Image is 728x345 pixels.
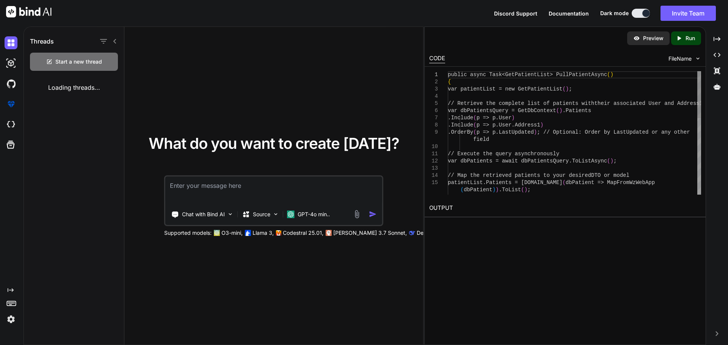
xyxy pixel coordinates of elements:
[549,10,589,17] span: Documentation
[353,210,361,219] img: attachment
[476,129,533,135] span: p => p.LastUpdated
[562,86,565,92] span: (
[245,230,251,236] img: Llama2
[429,150,438,158] div: 11
[429,143,438,150] div: 10
[429,172,438,179] div: 14
[607,158,610,164] span: (
[492,187,495,193] span: )
[5,313,17,326] img: settings
[600,9,629,17] span: Dark mode
[613,158,617,164] span: ;
[429,93,438,100] div: 4
[668,55,692,62] span: FileName
[695,55,701,62] img: chevron down
[6,6,52,17] img: Bind AI
[221,229,243,237] p: O3-mini,
[473,122,476,128] span: (
[549,9,589,17] button: Documentation
[559,108,562,114] span: )
[164,229,212,237] p: Supported models:
[473,115,476,121] span: (
[5,36,17,49] img: darkChat
[566,86,569,92] span: )
[5,57,17,70] img: darkAi-studio
[448,158,594,164] span: var dbPatients = await dbPatientsQuery.ToListA
[534,129,537,135] span: )
[276,230,281,236] img: Mistral-AI
[448,100,594,106] span: // Retrieve the complete list of patients with
[524,187,527,193] span: )
[214,230,220,236] img: GPT-4
[607,72,610,78] span: (
[569,86,572,92] span: ;
[55,58,102,66] span: Start a new thread
[429,78,438,86] div: 2
[448,79,451,85] span: {
[562,180,565,186] span: (
[369,210,377,218] img: icon
[429,129,438,136] div: 9
[643,34,664,42] p: Preview
[253,211,270,218] p: Source
[448,172,591,178] span: // Map the retrieved patients to your desired
[448,180,562,186] span: patientList.Patients = [DOMAIN_NAME]
[429,107,438,114] div: 6
[511,115,515,121] span: )
[686,34,695,42] p: Run
[499,187,521,193] span: .ToList
[425,199,706,217] h2: OUTPUT
[448,72,607,78] span: public async Task<GetPatientList> PullPatientAsync
[594,158,607,164] span: sync
[633,35,640,42] img: preview
[448,115,473,121] span: .Include
[429,158,438,165] div: 12
[556,108,559,114] span: (
[5,98,17,111] img: premium
[5,77,17,90] img: githubDark
[448,122,473,128] span: .Include
[429,122,438,129] div: 8
[429,114,438,122] div: 7
[610,72,613,78] span: )
[429,165,438,172] div: 13
[527,187,530,193] span: ;
[562,108,591,114] span: .Patients
[5,118,17,131] img: cloudideIcon
[521,187,524,193] span: (
[476,115,511,121] span: p => p.User
[429,179,438,186] div: 15
[566,180,655,186] span: dbPatient => MapFromWzWebApp
[24,77,124,98] div: Loading threads...
[494,10,537,17] span: Discord Support
[298,211,330,218] p: GPT-4o min..
[409,230,415,236] img: claude
[429,86,438,93] div: 3
[429,194,438,201] div: 16
[594,100,703,106] span: their associated User and Address1
[149,134,399,153] span: What do you want to create [DATE]?
[417,229,449,237] p: Deepseek R1
[537,129,690,135] span: ; // Optional: Order by LastUpdated or any other
[326,230,332,236] img: claude
[464,187,493,193] span: dbPatient
[429,100,438,107] div: 5
[30,37,54,46] h1: Threads
[661,6,716,21] button: Invite Team
[273,211,279,217] img: Pick Models
[227,211,234,217] img: Pick Tools
[448,151,559,157] span: // Execute the query asynchronously
[540,122,543,128] span: )
[473,129,476,135] span: (
[182,211,225,218] p: Chat with Bind AI
[253,229,274,237] p: Llama 3,
[494,9,537,17] button: Discord Support
[476,122,540,128] span: p => p.User.Address1
[610,158,613,164] span: )
[448,129,473,135] span: .OrderBy
[283,229,323,237] p: Codestral 25.01,
[429,54,445,63] div: CODE
[333,229,407,237] p: [PERSON_NAME] 3.7 Sonnet,
[460,187,463,193] span: (
[287,211,295,218] img: GPT-4o mini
